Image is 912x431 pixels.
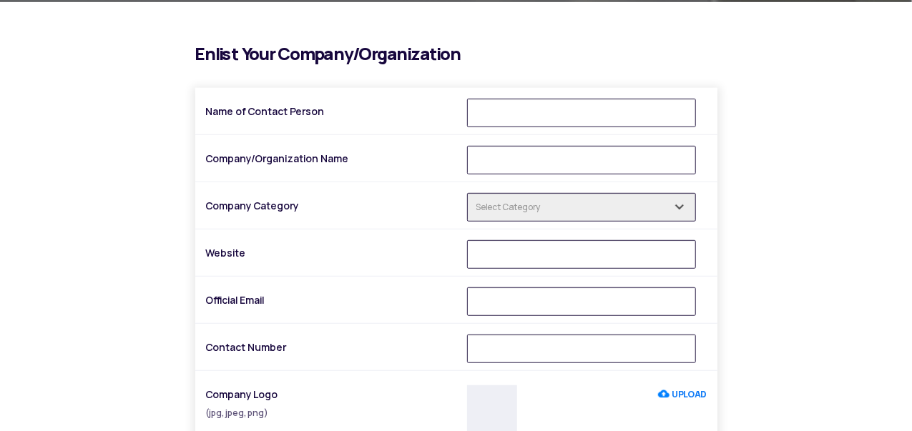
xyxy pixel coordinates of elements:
[206,400,446,426] div: (jpg, jpeg, png)
[206,240,456,266] label: Website
[206,193,456,219] label: Company Category
[206,99,456,124] label: Name of Contact Person
[195,45,717,63] h2: Enlist Your Company/Organization
[206,335,456,360] label: Contact Number
[658,382,707,407] label: UPLOAD
[206,146,456,172] label: Company/Organization Name
[467,193,696,222] input: Select Category
[206,287,456,313] label: Official Email
[206,382,456,426] label: Company Logo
